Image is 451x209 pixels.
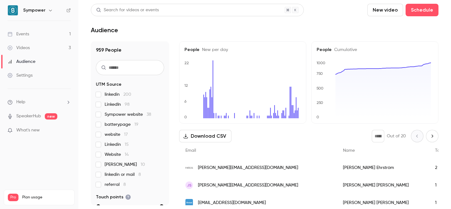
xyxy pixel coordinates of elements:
img: orsted.com [185,199,193,206]
h1: 959 People [96,46,164,54]
text: 750 [316,71,323,76]
span: batterypage [105,121,138,128]
div: max [160,204,163,208]
li: help-dropdown-opener [8,99,71,105]
text: 6 [184,99,187,104]
button: Next page [426,130,438,142]
span: Plan usage [22,195,70,200]
h6: Sympower [23,7,45,13]
span: [PERSON_NAME] [105,161,145,168]
span: Linkedin [105,141,129,148]
span: What's new [16,127,40,134]
span: 200 [123,92,131,97]
span: UTM Source [96,81,122,88]
span: 98 [125,102,130,107]
div: Events [8,31,29,37]
img: Sympower [8,5,18,15]
span: 17 [124,132,128,137]
text: 22 [184,61,189,65]
span: JS [187,182,192,188]
span: referral [105,181,126,188]
span: 10 [141,162,145,167]
span: 8 [138,172,141,177]
span: 8 [123,182,126,187]
span: [PERSON_NAME][EMAIL_ADDRESS][DOMAIN_NAME] [198,182,298,189]
text: 0 [316,115,319,119]
text: 12 [184,83,188,88]
div: Videos [8,45,30,51]
span: Sympower website [105,111,151,118]
span: Touch points [96,194,131,200]
text: 250 [317,100,323,105]
span: linkedin or mail [105,171,141,178]
span: LinkedIn [105,101,130,108]
button: New video [367,4,403,16]
div: Audience [8,59,35,65]
span: New per day [200,48,228,52]
img: heliosnordic.com [185,164,193,171]
text: 500 [316,86,324,90]
iframe: Noticeable Trigger [63,128,71,133]
span: Pro [8,194,18,201]
text: 0 [184,115,187,119]
span: Name [343,148,355,153]
a: SpeakerHub [16,113,41,120]
span: linkedin [105,91,131,98]
h1: Audience [91,26,118,34]
span: Cumulative [332,48,357,52]
div: min [96,204,100,208]
span: Website [105,151,129,158]
span: new [45,113,57,120]
text: 1000 [316,61,325,65]
span: 14 [125,152,129,157]
button: Schedule [406,4,438,16]
button: Download CSV [179,130,231,142]
div: [PERSON_NAME] Ehrström [337,159,429,176]
span: website [105,131,128,138]
span: 38 [147,112,151,117]
span: [PERSON_NAME][EMAIL_ADDRESS][DOMAIN_NAME] [198,165,298,171]
h5: People [184,47,301,53]
span: 15 [125,142,129,147]
span: Help [16,99,25,105]
h5: People [317,47,433,53]
div: Search for videos or events [96,7,159,13]
span: [EMAIL_ADDRESS][DOMAIN_NAME] [198,200,266,206]
span: 19 [134,122,138,127]
div: Settings [8,72,33,79]
span: Email [185,148,196,153]
p: Out of 20 [387,133,406,139]
div: [PERSON_NAME] [PERSON_NAME] [337,176,429,194]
